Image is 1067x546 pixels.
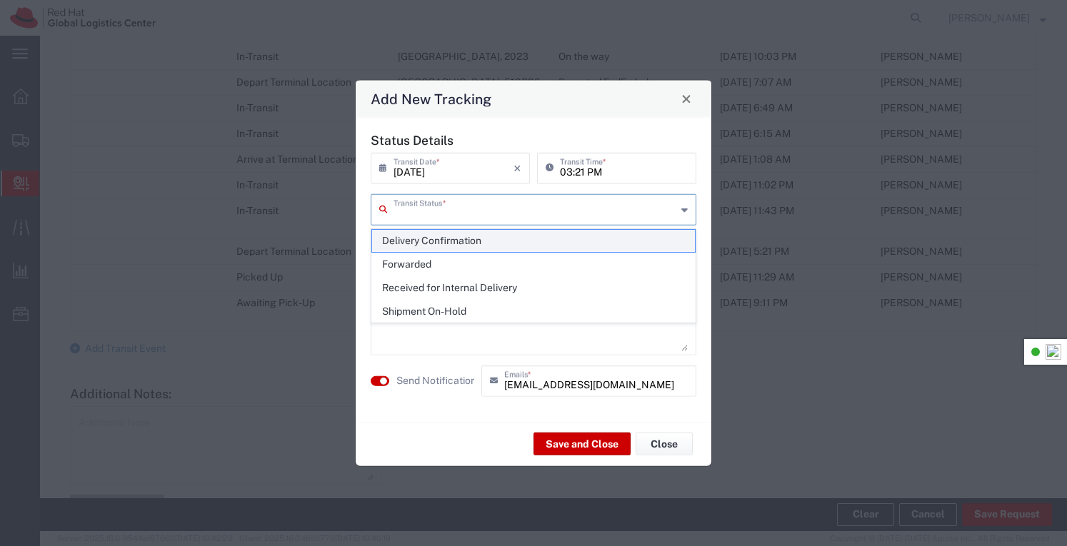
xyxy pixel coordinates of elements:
[372,300,696,323] span: Shipment On-Hold
[371,132,696,147] h5: Status Details
[372,277,696,299] span: Received for Internal Delivery
[533,433,631,455] button: Save and Close
[396,373,476,388] label: Send Notification
[514,156,521,179] i: ×
[396,373,474,388] agx-label: Send Notification
[676,89,696,108] button: Close
[372,253,696,275] span: Forwarded
[636,433,693,455] button: Close
[371,89,491,109] h4: Add New Tracking
[372,230,696,252] span: Delivery Confirmation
